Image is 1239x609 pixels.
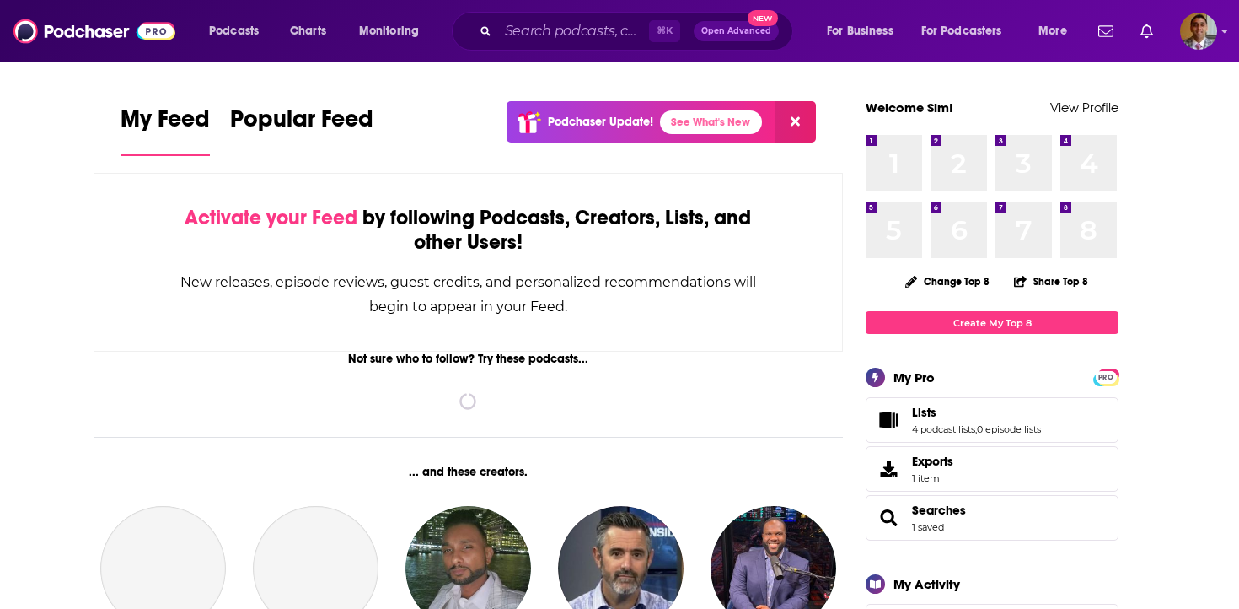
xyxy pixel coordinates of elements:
span: Monitoring [359,19,419,43]
button: Open AdvancedNew [694,21,779,41]
button: open menu [1027,18,1088,45]
span: Exports [912,454,953,469]
img: Podchaser - Follow, Share and Rate Podcasts [13,15,175,47]
span: Exports [872,457,905,481]
a: 0 episode lists [977,423,1041,435]
a: 1 saved [912,521,944,533]
span: For Business [827,19,893,43]
input: Search podcasts, credits, & more... [498,18,649,45]
span: Lists [912,405,936,420]
a: 4 podcast lists [912,423,975,435]
span: Open Advanced [701,27,771,35]
a: Welcome Sim! [866,100,953,116]
div: New releases, episode reviews, guest credits, and personalized recommendations will begin to appe... [179,270,758,319]
div: Not sure who to follow? Try these podcasts... [94,352,843,366]
img: User Profile [1180,13,1217,50]
div: My Pro [893,369,935,385]
div: ... and these creators. [94,465,843,479]
span: Activate your Feed [185,205,357,230]
a: View Profile [1050,100,1118,116]
span: More [1038,19,1067,43]
p: Podchaser Update! [548,115,653,129]
div: by following Podcasts, Creators, Lists, and other Users! [179,206,758,255]
a: Lists [912,405,1041,420]
a: Show notifications dropdown [1091,17,1120,46]
button: open menu [197,18,281,45]
span: ⌘ K [649,20,680,42]
div: Search podcasts, credits, & more... [468,12,809,51]
button: open menu [910,18,1027,45]
button: Change Top 8 [895,271,1000,292]
button: Share Top 8 [1013,265,1089,298]
a: Searches [912,503,966,518]
span: PRO [1096,371,1116,384]
span: My Feed [121,105,210,143]
span: Charts [290,19,326,43]
span: Lists [866,397,1118,443]
span: , [975,423,977,435]
a: Popular Feed [230,105,373,156]
a: Show notifications dropdown [1134,17,1160,46]
a: Searches [872,506,905,530]
span: New [748,10,778,26]
a: Create My Top 8 [866,311,1118,334]
a: Charts [279,18,336,45]
a: PRO [1096,370,1116,383]
span: Logged in as simaulakh21 [1180,13,1217,50]
div: My Activity [893,576,960,592]
span: Podcasts [209,19,259,43]
a: Lists [872,408,905,432]
button: open menu [815,18,914,45]
span: Popular Feed [230,105,373,143]
span: For Podcasters [921,19,1002,43]
span: 1 item [912,472,953,484]
span: Searches [866,495,1118,541]
button: open menu [347,18,441,45]
a: Exports [866,446,1118,492]
button: Show profile menu [1180,13,1217,50]
a: My Feed [121,105,210,156]
a: See What's New [660,110,762,134]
